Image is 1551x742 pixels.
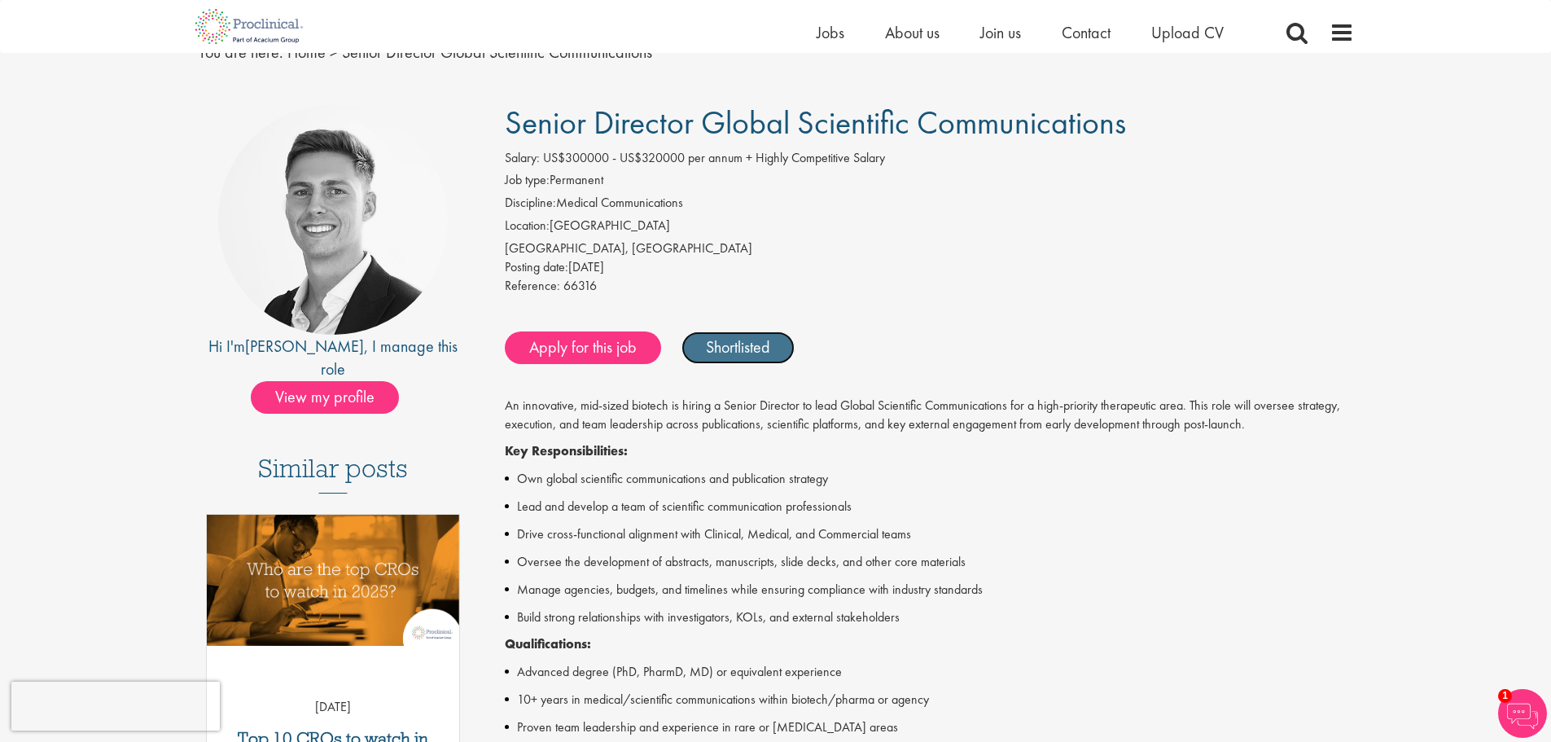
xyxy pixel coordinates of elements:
[1498,689,1512,703] span: 1
[258,454,408,494] h3: Similar posts
[1498,689,1547,738] img: Chatbot
[517,580,1354,599] p: Manage agencies, budgets, and timelines while ensuring compliance with industry standards
[517,690,1354,709] p: 10+ years in medical/scientific communications within biotech/pharma or agency
[563,277,597,294] span: 66316
[505,194,1354,217] li: Medical Communications
[517,662,1354,682] p: Advanced degree (PhD, PharmD, MD) or equivalent experience
[505,171,550,190] label: Job type:
[517,469,1354,489] p: Own global scientific communications and publication strategy
[505,217,550,235] label: Location:
[817,22,844,43] a: Jobs
[207,515,460,646] img: Top 10 CROs 2025 | Proclinical
[207,515,460,659] a: Link to a post
[251,384,415,406] a: View my profile
[251,381,399,414] span: View my profile
[505,149,540,168] label: Salary:
[505,397,1354,434] p: An innovative, mid-sized biotech is hiring a Senior Director to lead Global Scientific Communicat...
[517,552,1354,572] p: Oversee the development of abstracts, manuscripts, slide decks, and other core materials
[505,331,661,364] a: Apply for this job
[517,608,1354,627] p: Build strong relationships with investigators, KOLs, and external stakeholders
[980,22,1021,43] a: Join us
[505,442,628,459] strong: Key Responsibilities:
[505,239,1354,258] div: [GEOGRAPHIC_DATA], [GEOGRAPHIC_DATA]
[517,525,1354,544] p: Drive cross-functional alignment with Clinical, Medical, and Commercial teams
[505,194,556,213] label: Discipline:
[11,682,220,731] iframe: reCAPTCHA
[245,336,364,357] a: [PERSON_NAME]
[681,331,795,364] a: Shortlisted
[505,258,568,275] span: Posting date:
[505,635,591,652] strong: Qualifications:
[505,217,1354,239] li: [GEOGRAPHIC_DATA]
[543,149,885,166] span: US$300000 - US$320000 per annum + Highly Competitive Salary
[505,277,560,296] label: Reference:
[207,698,460,717] p: [DATE]
[1062,22,1111,43] a: Contact
[517,497,1354,516] p: Lead and develop a team of scientific communication professionals
[218,105,448,335] img: imeage of recruiter George Watson
[505,258,1354,277] div: [DATE]
[1151,22,1224,43] a: Upload CV
[198,335,469,381] div: Hi I'm , I manage this role
[517,718,1354,737] p: Proven team leadership and experience in rare or [MEDICAL_DATA] areas
[505,171,1354,194] li: Permanent
[505,102,1126,143] span: Senior Director Global Scientific Communications
[885,22,940,43] a: About us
